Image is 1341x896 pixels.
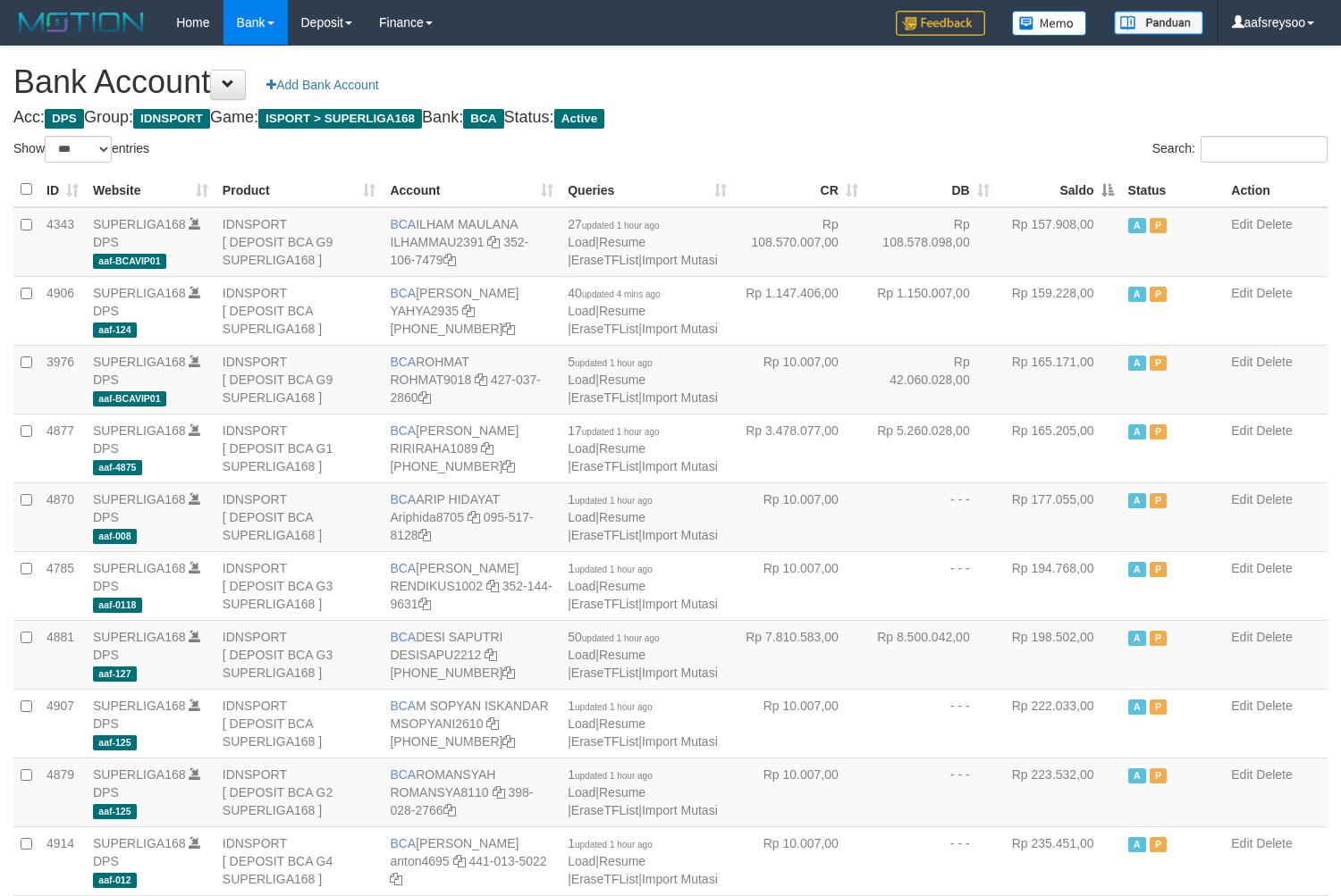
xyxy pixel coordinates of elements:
[1231,217,1252,231] a: Edit
[1256,286,1292,300] a: Delete
[568,235,595,249] a: Load
[599,785,645,800] a: Resume
[1128,562,1146,577] span: Active
[383,207,561,277] td: ILHAM MAULANA 352-106-7479
[642,734,718,749] a: Import Mutasi
[1201,136,1328,163] input: Search:
[571,322,638,336] a: EraseTFList
[734,551,865,620] td: Rp 10.007,00
[383,414,561,482] td: [PERSON_NAME] [PHONE_NUMBER]
[215,620,384,689] td: IDNSPORT [ DEPOSIT BCA G3 SUPERLIGA168 ]
[568,561,718,611] span: | | |
[599,441,645,456] a: Resume
[39,276,86,345] td: 4906
[734,826,865,895] td: Rp 10.007,00
[599,716,645,731] a: Resume
[997,172,1121,207] th: Saldo: activate to sort column descending
[997,482,1121,551] td: Rp 177.055,00
[568,304,595,318] a: Load
[1256,767,1292,782] a: Delete
[462,304,475,318] a: Copy YAHYA2935 to clipboard
[13,9,149,36] img: MOTION_logo.png
[575,840,653,850] span: updated 1 hour ago
[390,630,416,644] span: BCA
[734,482,865,551] td: Rp 10.007,00
[997,758,1121,826] td: Rp 223.532,00
[502,322,515,336] a: Copy 4062301272 to clipboard
[865,620,997,689] td: Rp 8.500.042,00
[390,304,459,318] a: YAHYA2935
[1150,424,1168,440] span: Paused
[383,172,561,207] th: Account: activate to sort column ascending
[571,666,638,680] a: EraseTFList
[453,854,466,868] a: Copy anton4695 to clipboard
[390,217,416,231] span: BCA
[93,767,186,782] a: SUPERLIGA168
[865,207,997,277] td: Rp 108.578.098,00
[997,345,1121,414] td: Rp 165.171,00
[568,286,660,300] span: 40
[865,414,997,482] td: Rp 5.260.028,00
[582,633,660,643] span: updated 1 hour ago
[568,355,718,405] span: | | |
[1256,492,1292,507] a: Delete
[1128,287,1146,302] span: Active
[1128,768,1146,783] span: Active
[1128,218,1146,233] span: Active
[215,826,384,895] td: IDNSPORT [ DEPOSIT BCA G4 SUPERLIGA168 ]
[1128,631,1146,646] span: Active
[93,460,142,475] span: aaf-4875
[39,758,86,826] td: 4879
[468,510,480,524] a: Copy Ariphida8705 to clipboard
[642,322,718,336] a: Import Mutasi
[390,235,484,249] a: ILHAMMAU2391
[390,510,464,524] a: Ariphida8705
[215,414,384,482] td: IDNSPORT [ DEPOSIT BCA G1 SUPERLIGA168 ]
[561,172,734,207] th: Queries: activate to sort column ascending
[568,767,653,782] span: 1
[865,689,997,758] td: - - -
[575,771,653,781] span: updated 1 hour ago
[734,276,865,345] td: Rp 1.147.406,00
[599,373,645,387] a: Resume
[554,109,605,129] span: Active
[568,579,595,593] a: Load
[1231,630,1252,644] a: Edit
[568,355,653,369] span: 5
[93,391,166,406] span: aaf-BCAVIP01
[1114,11,1203,35] img: panduan.png
[568,492,718,542] span: | | |
[571,734,638,749] a: EraseTFList
[93,873,137,888] span: aaf-012
[568,630,718,680] span: | | |
[734,207,865,277] td: Rp 108.570.007,00
[568,785,595,800] a: Load
[215,172,384,207] th: Product: activate to sort column ascending
[39,551,86,620] td: 4785
[93,217,186,231] a: SUPERLIGA168
[1231,561,1252,575] a: Edit
[865,482,997,551] td: - - -
[642,528,718,542] a: Import Mutasi
[575,565,653,574] span: updated 1 hour ago
[93,666,137,682] span: aaf-127
[599,648,645,662] a: Resume
[599,304,645,318] a: Resume
[390,836,416,850] span: BCA
[571,459,638,473] a: EraseTFList
[383,551,561,620] td: [PERSON_NAME] 352-144-9631
[39,172,86,207] th: ID: activate to sort column ascending
[997,414,1121,482] td: Rp 165.205,00
[1150,631,1168,646] span: Paused
[568,854,595,868] a: Load
[502,734,515,749] a: Copy 4062301418 to clipboard
[1150,287,1168,302] span: Paused
[93,836,186,850] a: SUPERLIGA168
[39,689,86,758] td: 4907
[642,803,718,817] a: Import Mutasi
[86,551,215,620] td: DPS
[485,648,497,662] a: Copy DESISAPU2212 to clipboard
[568,492,653,507] span: 1
[865,276,997,345] td: Rp 1.150.007,00
[1150,218,1168,233] span: Paused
